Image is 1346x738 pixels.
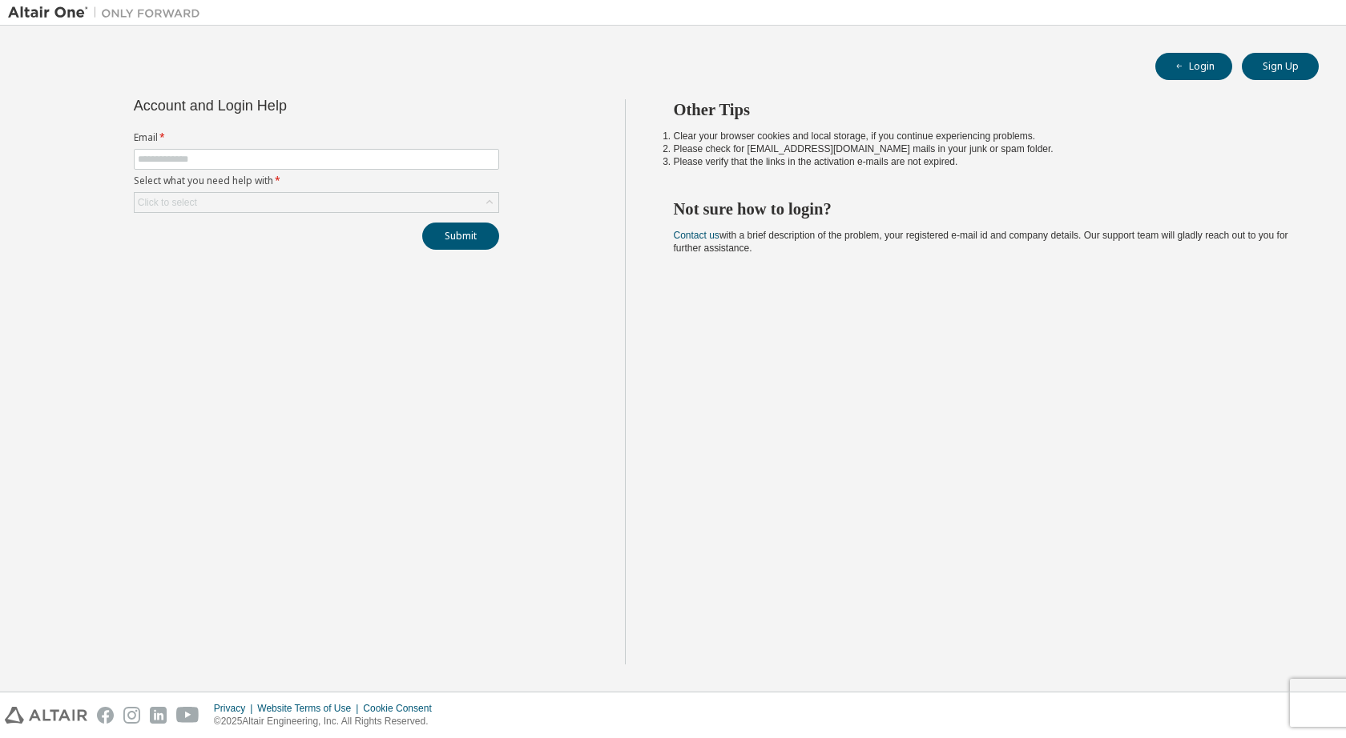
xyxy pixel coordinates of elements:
div: Click to select [135,193,498,212]
h2: Not sure how to login? [674,199,1291,219]
div: Click to select [138,196,197,209]
img: linkedin.svg [150,707,167,724]
img: facebook.svg [97,707,114,724]
img: instagram.svg [123,707,140,724]
img: altair_logo.svg [5,707,87,724]
div: Account and Login Help [134,99,426,112]
button: Submit [422,223,499,250]
a: Contact us [674,230,719,241]
label: Email [134,131,499,144]
img: youtube.svg [176,707,199,724]
button: Sign Up [1242,53,1319,80]
span: with a brief description of the problem, your registered e-mail id and company details. Our suppo... [674,230,1288,254]
div: Privacy [214,702,257,715]
li: Please verify that the links in the activation e-mails are not expired. [674,155,1291,168]
img: Altair One [8,5,208,21]
li: Please check for [EMAIL_ADDRESS][DOMAIN_NAME] mails in your junk or spam folder. [674,142,1291,155]
div: Cookie Consent [363,702,441,715]
label: Select what you need help with [134,174,499,187]
li: Clear your browser cookies and local storage, if you continue experiencing problems. [674,130,1291,142]
button: Login [1155,53,1232,80]
div: Website Terms of Use [257,702,363,715]
p: © 2025 Altair Engineering, Inc. All Rights Reserved. [214,715,441,728]
h2: Other Tips [674,99,1291,120]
